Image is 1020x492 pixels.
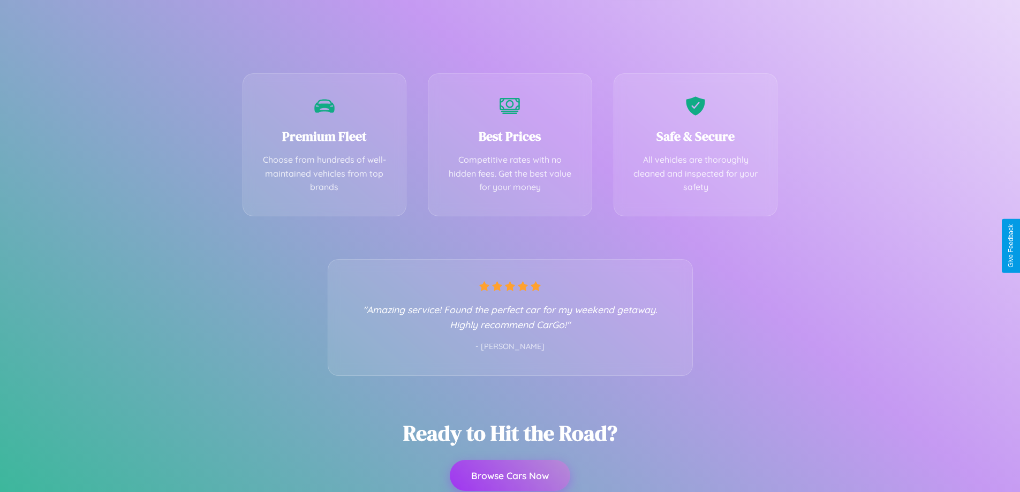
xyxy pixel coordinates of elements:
p: Choose from hundreds of well-maintained vehicles from top brands [259,153,390,194]
p: Competitive rates with no hidden fees. Get the best value for your money [444,153,576,194]
p: "Amazing service! Found the perfect car for my weekend getaway. Highly recommend CarGo!" [350,302,671,332]
p: All vehicles are thoroughly cleaned and inspected for your safety [630,153,761,194]
h3: Safe & Secure [630,127,761,145]
h3: Best Prices [444,127,576,145]
h2: Ready to Hit the Road? [403,419,617,448]
h3: Premium Fleet [259,127,390,145]
p: - [PERSON_NAME] [350,340,671,354]
button: Browse Cars Now [450,460,570,491]
div: Give Feedback [1007,224,1015,268]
